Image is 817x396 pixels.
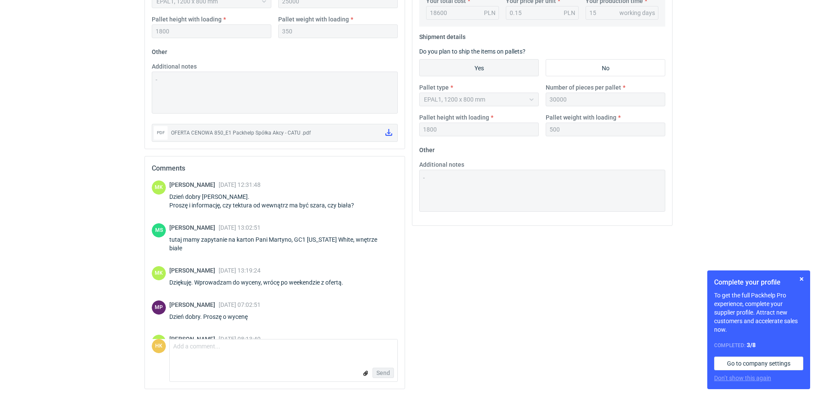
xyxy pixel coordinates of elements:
[152,223,166,237] figcaption: MS
[219,336,261,342] span: [DATE] 08:13:40
[747,342,756,348] strong: 3 / 8
[546,83,621,92] label: Number of pieces per pallet
[154,126,168,140] div: pdf
[219,301,261,308] span: [DATE] 07:02:51
[169,312,261,321] div: Dzień dobry. Proszę o wycenę
[419,160,464,169] label: Additional notes
[278,15,349,24] label: Pallet weight with loading
[152,180,166,195] figcaption: MK
[219,267,261,274] span: [DATE] 13:19:24
[152,335,166,349] div: Martyna Kasperska
[152,300,166,315] figcaption: MP
[169,301,219,308] span: [PERSON_NAME]
[152,72,398,114] textarea: -
[219,224,261,231] span: [DATE] 13:02:51
[169,192,364,210] div: Dzień dobry [PERSON_NAME]. Proszę i informację, czy tektura od wewnątrz ma być szara, czy biała?
[419,143,435,153] legend: Other
[619,9,655,17] div: working days
[796,274,807,284] button: Skip for now
[714,291,803,334] p: To get the full Packhelp Pro experience, complete your supplier profile. Attract new customers an...
[419,170,665,212] textarea: -
[714,341,803,350] div: Completed:
[376,370,390,376] span: Send
[169,235,398,252] div: tutaj mamy zapytanie na karton Pani Martyno, GC1 [US_STATE] White, wnętrze białe
[169,181,219,188] span: [PERSON_NAME]
[152,163,398,174] h2: Comments
[152,339,166,353] div: Hanna Kołodziej
[169,278,354,287] div: Dziękuję. Wprowadzam do wyceny, wrócę po weekendzie z ofertą.
[152,62,197,71] label: Additional notes
[372,368,394,378] button: Send
[714,277,803,288] h1: Complete your profile
[484,9,496,17] div: PLN
[152,335,166,349] figcaption: MK
[546,113,616,122] label: Pallet weight with loading
[152,223,166,237] div: Maciej Sikora
[152,266,166,280] figcaption: MK
[169,336,219,342] span: [PERSON_NAME]
[419,83,449,92] label: Pallet type
[419,48,526,55] label: Do you plan to ship the items on pallets?
[171,129,378,137] div: OFERTA CENOWA 850_E1 Packhelp Spółka Akcy - CATU .pdf
[714,374,771,382] button: Don’t show this again
[152,266,166,280] div: Martyna Kasperska
[219,181,261,188] span: [DATE] 12:31:48
[419,113,489,122] label: Pallet height with loading
[152,300,166,315] div: Michał Palasek
[564,9,575,17] div: PLN
[169,267,219,274] span: [PERSON_NAME]
[152,45,167,55] legend: Other
[152,180,166,195] div: Martyna Kasperska
[152,339,166,353] figcaption: HK
[169,224,219,231] span: [PERSON_NAME]
[152,15,222,24] label: Pallet height with loading
[714,357,803,370] a: Go to company settings
[419,30,466,40] legend: Shipment details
